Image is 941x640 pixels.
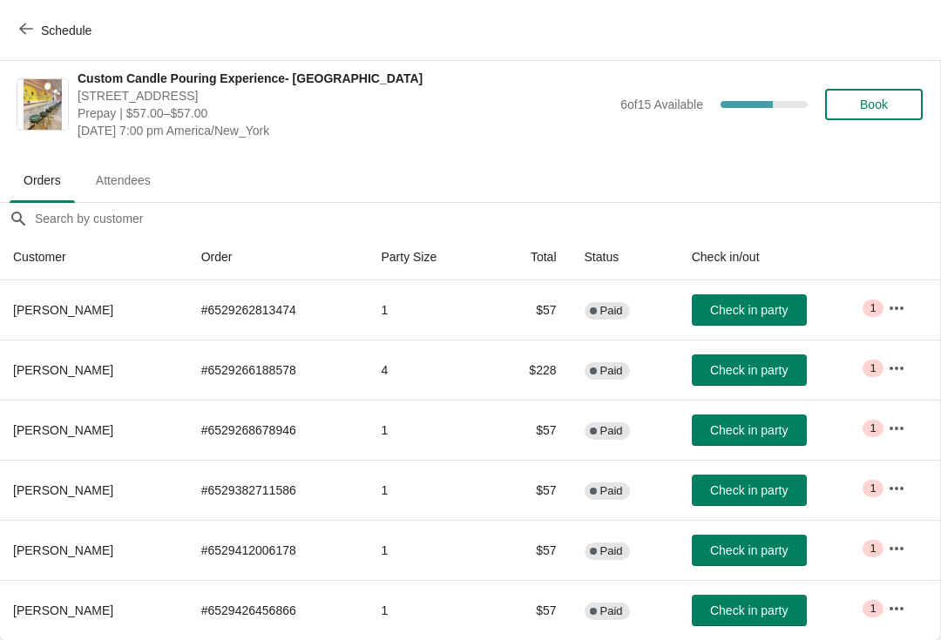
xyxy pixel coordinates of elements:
span: 1 [870,361,876,375]
span: Attendees [82,165,165,196]
span: Paid [600,544,623,558]
td: 1 [367,520,489,580]
button: Check in party [692,595,807,626]
span: Paid [600,304,623,318]
span: [PERSON_NAME] [13,423,113,437]
th: Party Size [367,234,489,280]
td: $57 [490,520,571,580]
span: [PERSON_NAME] [13,603,113,617]
span: [STREET_ADDRESS] [78,87,612,104]
span: [DATE] 7:00 pm America/New_York [78,122,612,139]
button: Check in party [692,535,807,566]
td: 1 [367,280,489,340]
span: Check in party [710,363,788,377]
td: $228 [490,340,571,400]
span: Book [860,98,888,111]
td: # 6529412006178 [187,520,368,580]
td: $57 [490,580,571,640]
span: 1 [870,421,876,435]
span: Check in party [710,303,788,317]
th: Status [571,234,678,280]
span: Paid [600,364,623,378]
button: Check in party [692,354,807,386]
button: Check in party [692,294,807,326]
td: 1 [367,460,489,520]
td: # 6529262813474 [187,280,368,340]
img: Custom Candle Pouring Experience- Delray Beach [24,79,62,130]
td: 4 [367,340,489,400]
span: [PERSON_NAME] [13,543,113,557]
span: [PERSON_NAME] [13,303,113,317]
span: Custom Candle Pouring Experience- [GEOGRAPHIC_DATA] [78,70,612,87]
button: Check in party [692,414,807,446]
th: Order [187,234,368,280]
span: 1 [870,482,876,495]
span: Check in party [710,483,788,497]
span: Paid [600,424,623,438]
span: Check in party [710,423,788,437]
td: $57 [490,400,571,460]
button: Check in party [692,475,807,506]
span: Check in party [710,543,788,557]
span: Schedule [41,24,91,37]
th: Check in/out [678,234,874,280]
span: 1 [870,301,876,315]
span: [PERSON_NAME] [13,483,113,497]
span: [PERSON_NAME] [13,363,113,377]
button: Book [825,89,923,120]
span: Paid [600,484,623,498]
td: # 6529266188578 [187,340,368,400]
button: Schedule [9,15,105,46]
span: Prepay | $57.00–$57.00 [78,104,612,122]
th: Total [490,234,571,280]
td: $57 [490,460,571,520]
span: 1 [870,542,876,556]
td: # 6529268678946 [187,400,368,460]
td: # 6529426456866 [187,580,368,640]
td: 1 [367,400,489,460]
span: Paid [600,604,623,618]
td: # 6529382711586 [187,460,368,520]
span: Check in party [710,603,788,617]
input: Search by customer [34,203,940,234]
span: 6 of 15 Available [620,98,703,111]
td: 1 [367,580,489,640]
td: $57 [490,280,571,340]
span: Orders [10,165,75,196]
span: 1 [870,602,876,616]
